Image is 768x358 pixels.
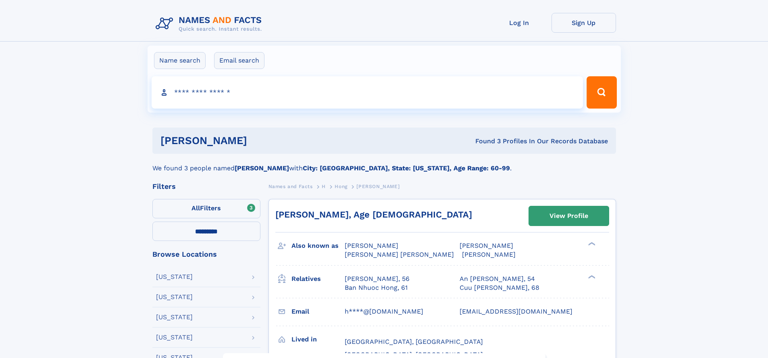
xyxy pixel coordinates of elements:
[268,181,313,191] a: Names and Facts
[460,242,513,249] span: [PERSON_NAME]
[549,207,588,225] div: View Profile
[291,305,345,318] h3: Email
[345,274,410,283] a: [PERSON_NAME], 56
[345,338,483,345] span: [GEOGRAPHIC_DATA], [GEOGRAPHIC_DATA]
[152,13,268,35] img: Logo Names and Facts
[587,76,616,109] button: Search Button
[361,137,608,146] div: Found 3 Profiles In Our Records Database
[152,183,260,190] div: Filters
[462,251,516,258] span: [PERSON_NAME]
[487,13,552,33] a: Log In
[529,206,609,226] a: View Profile
[154,52,206,69] label: Name search
[303,164,510,172] b: City: [GEOGRAPHIC_DATA], State: [US_STATE], Age Range: 60-99
[152,251,260,258] div: Browse Locations
[235,164,289,172] b: [PERSON_NAME]
[152,76,583,109] input: search input
[156,314,193,320] div: [US_STATE]
[345,242,398,249] span: [PERSON_NAME]
[322,184,326,189] span: H
[460,274,535,283] a: An [PERSON_NAME], 54
[322,181,326,191] a: H
[552,13,616,33] a: Sign Up
[291,272,345,286] h3: Relatives
[160,136,361,146] h1: [PERSON_NAME]
[335,181,347,191] a: Hong
[460,283,539,292] a: Cuu [PERSON_NAME], 68
[156,274,193,280] div: [US_STATE]
[156,334,193,341] div: [US_STATE]
[152,154,616,173] div: We found 3 people named with .
[191,204,200,212] span: All
[214,52,264,69] label: Email search
[291,239,345,253] h3: Also known as
[586,274,596,279] div: ❯
[586,241,596,247] div: ❯
[345,283,408,292] a: Ban Nhuoc Hong, 61
[152,199,260,218] label: Filters
[156,294,193,300] div: [US_STATE]
[291,333,345,346] h3: Lived in
[460,308,572,315] span: [EMAIL_ADDRESS][DOMAIN_NAME]
[356,184,400,189] span: [PERSON_NAME]
[345,251,454,258] span: [PERSON_NAME] [PERSON_NAME]
[335,184,347,189] span: Hong
[275,209,472,220] a: [PERSON_NAME], Age [DEMOGRAPHIC_DATA]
